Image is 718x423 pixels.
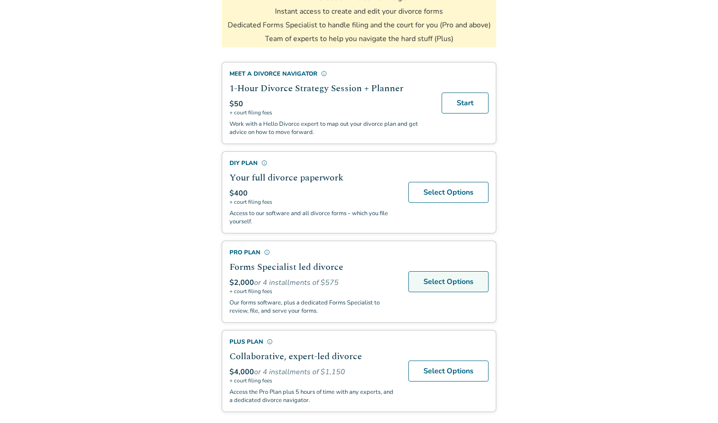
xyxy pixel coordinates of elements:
[229,198,397,206] span: + court filing fees
[229,367,397,377] div: or 4 installments of $1,150
[229,248,397,257] div: Pro Plan
[229,350,397,363] h2: Collaborative, expert-led divorce
[229,120,431,136] p: Work with a Hello Divorce expert to map out your divorce plan and get advice on how to move forward.
[229,288,397,295] span: + court filing fees
[229,278,397,288] div: or 4 installments of $575
[408,271,489,292] a: Select Options
[229,377,397,384] span: + court filing fees
[229,99,243,109] span: $50
[229,70,431,78] div: Meet a divorce navigator
[229,171,397,185] h2: Your full divorce paperwork
[229,82,431,95] h2: 1-Hour Divorce Strategy Session + Planner
[229,209,397,226] p: Access to our software and all divorce forms - which you file yourself.
[265,34,453,44] li: Team of experts to help you navigate the hard stuff (Plus)
[261,160,267,166] span: info
[229,188,248,198] span: $400
[229,159,397,167] div: DIY Plan
[229,388,397,404] p: Access the Pro Plan plus 5 hours of time with any experts, and a dedicated divorce navigator.
[228,20,491,30] li: Dedicated Forms Specialist to handle filing and the court for you (Pro and above)
[229,338,397,346] div: Plus Plan
[408,361,489,382] a: Select Options
[267,339,273,345] span: info
[321,71,327,77] span: info
[264,249,270,255] span: info
[442,93,489,113] a: Start
[275,6,443,16] li: Instant access to create and edit your divorce forms
[229,278,254,288] span: $2,000
[408,182,489,203] a: Select Options
[229,299,397,315] p: Our forms software, plus a dedicated Forms Specialist to review, file, and serve your forms.
[229,367,254,377] span: $4,000
[229,109,431,116] span: + court filing fees
[229,260,397,274] h2: Forms Specialist led divorce
[672,379,718,423] iframe: Chat Widget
